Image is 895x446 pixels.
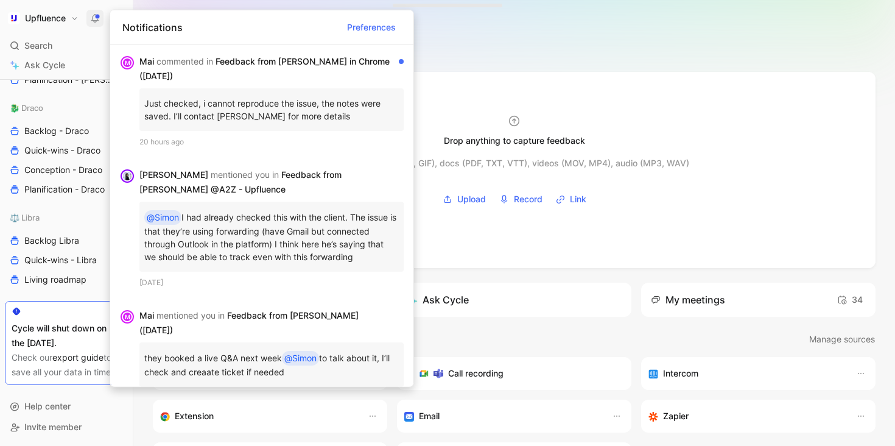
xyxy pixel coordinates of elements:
div: MMai commented in Feedback from [PERSON_NAME] in Chrome ([DATE])Just checked, i cannot reproduce ... [110,44,413,158]
p: Just checked, i cannot reproduce the issue, the notes were saved. I’ll contact [PERSON_NAME] for ... [144,93,399,126]
div: avatar[PERSON_NAME] mentioned you in Feedback from [PERSON_NAME] @A2Z - Upfluence@SimonI had alre... [110,158,413,299]
button: Preferences [342,17,401,37]
div: 20 hours ago [139,136,404,148]
div: M [122,57,133,68]
div: M [122,311,133,322]
div: [DATE] [139,277,404,289]
div: @Simon [147,210,179,225]
div: @Simon [284,351,317,366]
p: they booked a live Q&A next week to talk about it, I’ll check and creaate ticket if needed [144,347,399,382]
span: mentioned you in [156,310,225,320]
div: Mai Feedback from [PERSON_NAME] ([DATE]) [139,308,394,338]
span: commented in [156,56,213,66]
span: mentioned you in [211,169,279,180]
div: [PERSON_NAME] Feedback from [PERSON_NAME] @A2Z - Upfluence [139,168,394,197]
span: Notifications [122,19,183,34]
div: Mai Feedback from [PERSON_NAME] in Chrome ([DATE]) [139,54,394,83]
div: MMai mentioned you in Feedback from [PERSON_NAME] ([DATE])they booked a live Q&A next week@Simont... [110,299,413,414]
span: Preferences [347,19,396,34]
p: I had already checked this with the client. The issue is that they’re using forwarding (have Gmai... [144,207,399,267]
img: avatar [122,171,133,182]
